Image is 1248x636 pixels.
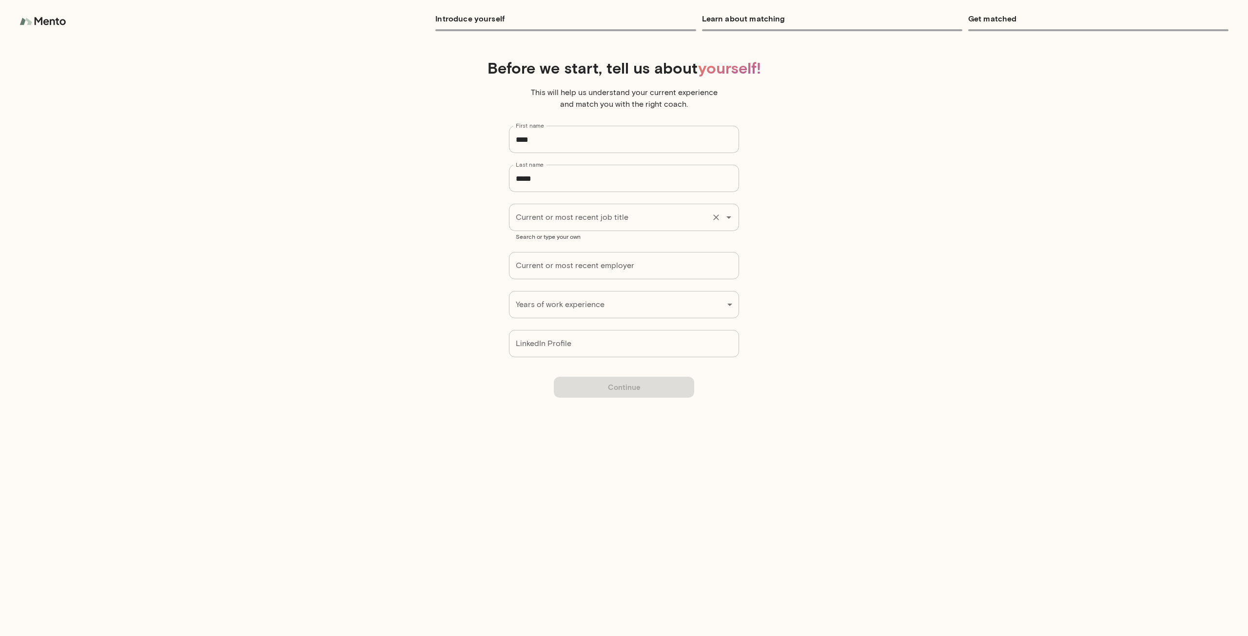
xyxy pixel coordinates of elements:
img: logo [19,12,68,31]
h6: Introduce yourself [435,12,696,25]
span: yourself! [698,58,761,77]
label: First name [516,121,544,130]
p: This will help us understand your current experience and match you with the right coach. [526,87,721,110]
button: Open [722,211,736,224]
h4: Before we start, tell us about [257,58,991,77]
h6: Learn about matching [702,12,962,25]
p: Search or type your own [516,232,732,240]
button: Clear [709,211,723,224]
label: Last name [516,160,544,169]
h6: Get matched [968,12,1228,25]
